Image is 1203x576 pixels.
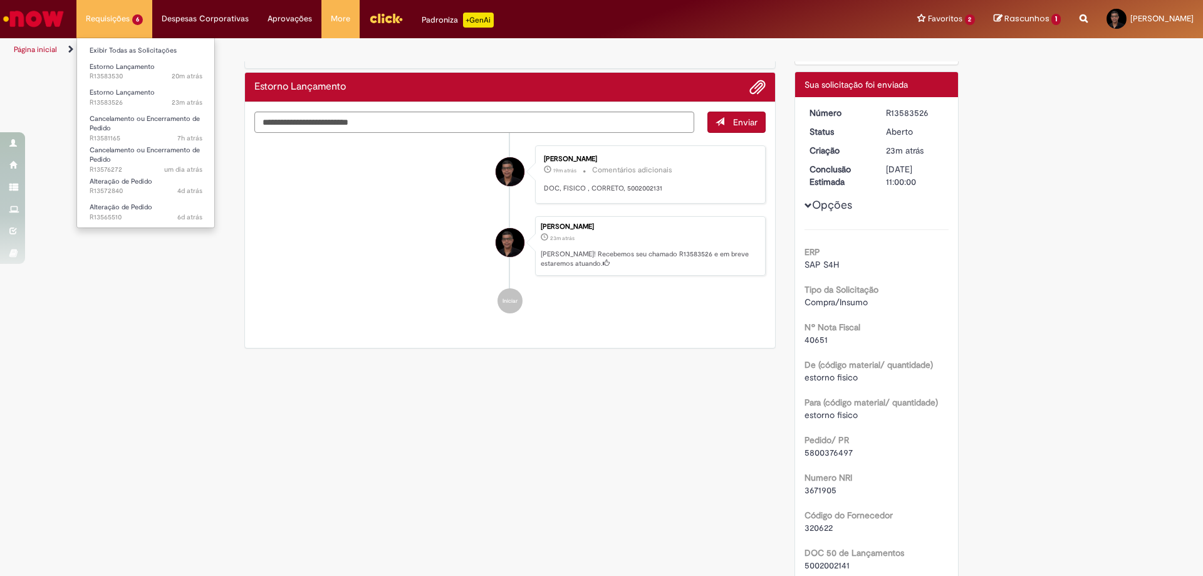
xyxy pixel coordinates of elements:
[164,165,202,174] time: 29/09/2025 11:39:53
[805,522,833,533] span: 320622
[550,234,575,242] time: 30/09/2025 18:29:22
[886,107,944,119] div: R13583526
[77,112,215,139] a: Aberto R13581165 : Cancelamento ou Encerramento de Pedido
[886,125,944,138] div: Aberto
[553,167,576,174] span: 19m atrás
[805,484,836,496] span: 3671905
[496,228,524,257] div: Weldon Santos Barreto
[805,510,893,521] b: Código do Fornecedor
[805,79,908,90] span: Sua solicitação foi enviada
[805,372,858,383] span: estorno fisico
[172,98,202,107] span: 23m atrás
[369,9,403,28] img: click_logo_yellow_360x200.png
[90,165,202,175] span: R13576272
[805,472,852,483] b: Numero NRI
[177,134,202,143] time: 30/09/2025 12:05:19
[254,216,766,276] li: Weldon Santos Barreto
[77,175,215,198] a: Aberto R13572840 : Alteração de Pedido
[90,134,202,144] span: R13581165
[14,45,57,55] a: Página inicial
[463,13,494,28] p: +GenAi
[172,98,202,107] time: 30/09/2025 18:29:23
[77,86,215,109] a: Aberto R13583526 : Estorno Lançamento
[9,38,793,61] ul: Trilhas de página
[805,334,828,345] span: 40651
[90,212,202,223] span: R13565510
[1,6,66,31] img: ServiceNow
[90,71,202,81] span: R13583530
[800,107,877,119] dt: Número
[177,212,202,222] span: 6d atrás
[177,134,202,143] span: 7h atrás
[1004,13,1049,24] span: Rascunhos
[805,359,933,370] b: De (código material/ quantidade)
[749,79,766,95] button: Adicionar anexos
[805,560,850,571] span: 5002002141
[90,186,202,196] span: R13572840
[162,13,249,25] span: Despesas Corporativas
[77,201,215,224] a: Aberto R13565510 : Alteração de Pedido
[177,186,202,196] span: 4d atrás
[928,13,962,25] span: Favoritos
[77,44,215,58] a: Exibir Todas as Solicitações
[254,81,346,93] h2: Estorno Lançamento Histórico de tíquete
[1051,14,1061,25] span: 1
[805,447,853,458] span: 5800376497
[268,13,312,25] span: Aprovações
[90,202,152,212] span: Alteração de Pedido
[86,13,130,25] span: Requisições
[733,117,758,128] span: Enviar
[76,38,215,228] ul: Requisições
[132,14,143,25] span: 6
[886,145,924,156] time: 30/09/2025 18:29:22
[254,112,694,133] textarea: Digite sua mensagem aqui...
[422,13,494,28] div: Padroniza
[805,296,868,308] span: Compra/Insumo
[994,13,1061,25] a: Rascunhos
[800,163,877,188] dt: Conclusão Estimada
[1130,13,1194,24] span: [PERSON_NAME]
[90,145,200,165] span: Cancelamento ou Encerramento de Pedido
[541,249,759,269] p: [PERSON_NAME]! Recebemos seu chamado R13583526 e em breve estaremos atuando.
[77,60,215,83] a: Aberto R13583530 : Estorno Lançamento
[90,114,200,134] span: Cancelamento ou Encerramento de Pedido
[164,165,202,174] span: um dia atrás
[77,144,215,170] a: Aberto R13576272 : Cancelamento ou Encerramento de Pedido
[965,14,976,25] span: 2
[544,155,753,163] div: [PERSON_NAME]
[331,13,350,25] span: More
[90,98,202,108] span: R13583526
[172,71,202,81] span: 20m atrás
[177,186,202,196] time: 27/09/2025 10:52:48
[496,157,524,186] div: Weldon Santos Barreto
[805,434,849,446] b: Pedido/ PR
[886,145,924,156] span: 23m atrás
[707,112,766,133] button: Enviar
[90,88,155,97] span: Estorno Lançamento
[805,322,860,333] b: Nº Nota Fiscal
[541,223,759,231] div: [PERSON_NAME]
[800,144,877,157] dt: Criação
[553,167,576,174] time: 30/09/2025 18:33:45
[90,177,152,186] span: Alteração de Pedido
[592,165,672,175] small: Comentários adicionais
[805,397,938,408] b: Para (código material/ quantidade)
[805,259,839,270] span: SAP S4H
[177,212,202,222] time: 25/09/2025 09:48:30
[544,184,753,194] p: DOC, FISICO , CORRETO, 5002002131
[172,71,202,81] time: 30/09/2025 18:32:02
[254,133,766,326] ul: Histórico de tíquete
[805,284,878,295] b: Tipo da Solicitação
[805,409,858,421] span: estorno fisico
[805,547,904,558] b: DOC 50 de Lançamentos
[886,163,944,188] div: [DATE] 11:00:00
[886,144,944,157] div: 30/09/2025 18:29:22
[800,125,877,138] dt: Status
[805,246,820,258] b: ERP
[550,234,575,242] span: 23m atrás
[90,62,155,71] span: Estorno Lançamento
